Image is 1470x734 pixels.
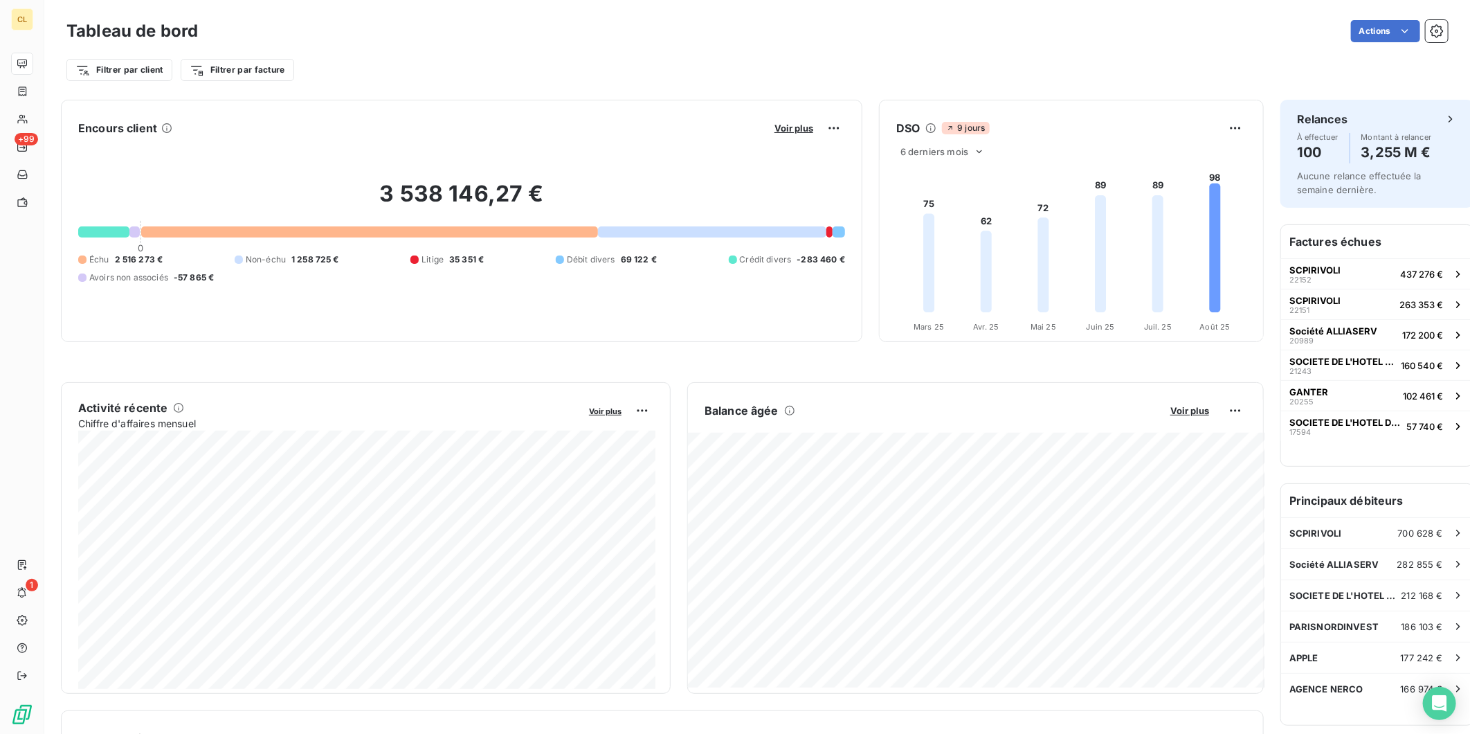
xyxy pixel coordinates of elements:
[621,253,657,266] span: 69 122 €
[291,253,339,266] span: 1 258 725 €
[1401,590,1443,601] span: 212 168 €
[1289,356,1395,367] span: SOCIETE DE L'HOTEL DU LAC
[11,704,33,726] img: Logo LeanPay
[1289,337,1314,345] span: 20989
[1289,590,1401,601] span: SOCIETE DE L'HOTEL DU LAC
[78,400,167,416] h6: Activité récente
[174,271,214,284] span: -57 865 €
[421,253,444,266] span: Litige
[1406,421,1443,432] span: 57 740 €
[1401,683,1443,695] span: 166 974 €
[181,59,294,81] button: Filtrer par facture
[1087,322,1115,332] tspan: Juin 25
[246,253,286,266] span: Non-échu
[1361,141,1432,163] h4: 3,255 M €
[1401,360,1443,371] span: 160 540 €
[1289,528,1342,539] span: SCPIRIVOLI
[66,19,198,44] h3: Tableau de bord
[770,122,817,134] button: Voir plus
[1401,652,1443,663] span: 177 242 €
[1170,405,1209,416] span: Voir plus
[89,271,168,284] span: Avoirs non associés
[1289,306,1309,314] span: 22151
[1289,417,1401,428] span: SOCIETE DE L'HOTEL DU LAC
[1402,330,1443,341] span: 172 200 €
[1399,299,1443,310] span: 263 353 €
[1289,559,1379,570] span: Société ALLIASERV
[1400,269,1443,280] span: 437 276 €
[66,59,172,81] button: Filtrer par client
[1289,683,1363,695] span: AGENCE NERCO
[900,146,968,157] span: 6 derniers mois
[1200,322,1231,332] tspan: Août 25
[1289,276,1312,284] span: 22152
[1031,322,1056,332] tspan: Mai 25
[1289,295,1341,306] span: SCPIRIVOLI
[138,242,143,253] span: 0
[1423,687,1456,720] div: Open Intercom Messenger
[11,8,33,30] div: CL
[89,253,109,266] span: Échu
[1297,141,1339,163] h4: 100
[1289,367,1312,375] span: 21243
[740,253,792,266] span: Crédit divers
[449,253,484,266] span: 35 351 €
[1144,322,1172,332] tspan: Juil. 25
[1289,397,1314,406] span: 20255
[115,253,163,266] span: 2 516 273 €
[1403,391,1443,402] span: 102 461 €
[973,322,999,332] tspan: Avr. 25
[1351,20,1420,42] button: Actions
[1289,652,1318,663] span: APPLE
[1289,265,1341,276] span: SCPIRIVOLI
[1398,528,1443,539] span: 700 628 €
[1289,386,1328,397] span: GANTER
[896,120,920,136] h6: DSO
[1361,133,1432,141] span: Montant à relancer
[1297,111,1347,127] h6: Relances
[1289,621,1379,632] span: PARISNORDINVEST
[11,136,33,158] a: +99
[1397,559,1443,570] span: 282 855 €
[78,120,157,136] h6: Encours client
[942,122,989,134] span: 9 jours
[774,123,813,134] span: Voir plus
[26,579,38,591] span: 1
[567,253,615,266] span: Débit divers
[1289,325,1377,337] span: Société ALLIASERV
[705,402,779,419] h6: Balance âgée
[1297,133,1339,141] span: À effectuer
[1401,621,1443,632] span: 186 103 €
[1166,404,1213,417] button: Voir plus
[1289,428,1311,436] span: 17594
[78,180,845,222] h2: 3 538 146,27 €
[1297,170,1422,195] span: Aucune relance effectuée la semaine dernière.
[914,322,944,332] tspan: Mars 25
[15,133,38,145] span: +99
[585,404,626,417] button: Voir plus
[78,416,579,431] span: Chiffre d'affaires mensuel
[589,406,621,416] span: Voir plus
[797,253,845,266] span: -283 460 €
